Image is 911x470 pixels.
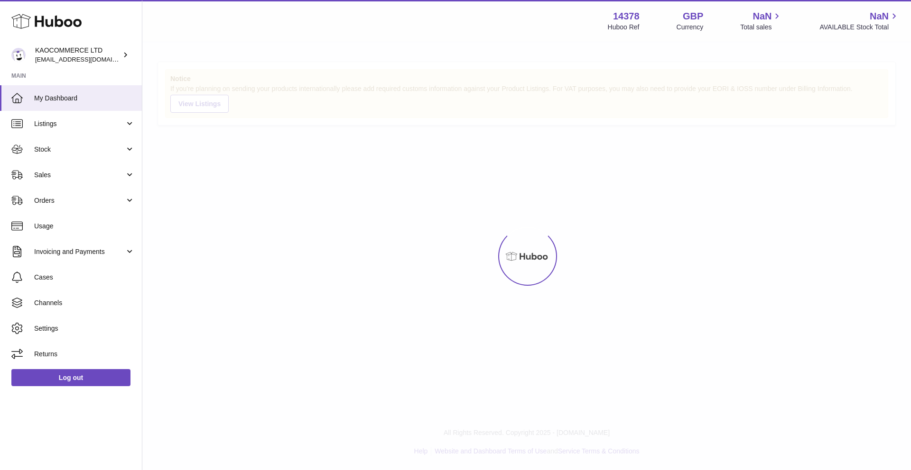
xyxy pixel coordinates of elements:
[677,23,704,32] div: Currency
[11,48,26,62] img: hello@lunera.co.uk
[753,10,772,23] span: NaN
[740,10,782,32] a: NaN Total sales
[34,196,125,205] span: Orders
[819,10,900,32] a: NaN AVAILABLE Stock Total
[613,10,640,23] strong: 14378
[34,350,135,359] span: Returns
[34,171,125,180] span: Sales
[34,94,135,103] span: My Dashboard
[34,247,125,256] span: Invoicing and Payments
[740,23,782,32] span: Total sales
[35,46,121,64] div: KAOCOMMERCE LTD
[819,23,900,32] span: AVAILABLE Stock Total
[34,298,135,307] span: Channels
[34,145,125,154] span: Stock
[34,119,125,128] span: Listings
[608,23,640,32] div: Huboo Ref
[35,55,139,63] span: [EMAIL_ADDRESS][DOMAIN_NAME]
[11,369,130,386] a: Log out
[683,10,703,23] strong: GBP
[870,10,889,23] span: NaN
[34,222,135,231] span: Usage
[34,324,135,333] span: Settings
[34,273,135,282] span: Cases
